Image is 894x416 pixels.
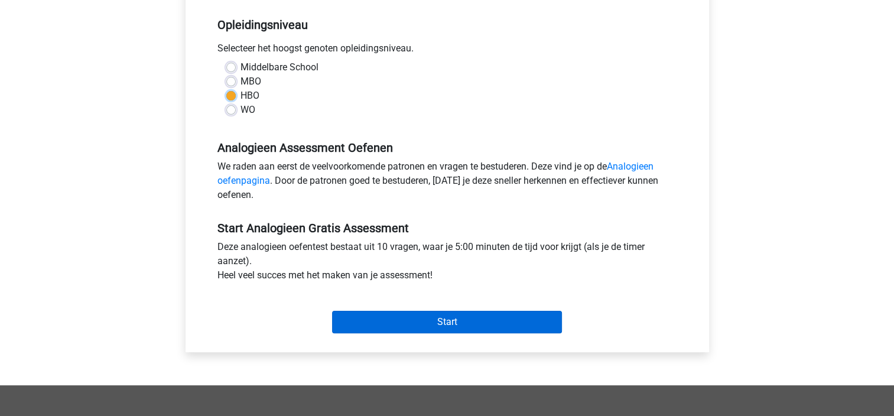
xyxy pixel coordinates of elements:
label: MBO [240,74,261,89]
h5: Start Analogieen Gratis Assessment [217,221,677,235]
h5: Analogieen Assessment Oefenen [217,141,677,155]
div: We raden aan eerst de veelvoorkomende patronen en vragen te bestuderen. Deze vind je op de . Door... [209,160,686,207]
input: Start [332,311,562,333]
h5: Opleidingsniveau [217,13,677,37]
div: Selecteer het hoogst genoten opleidingsniveau. [209,41,686,60]
label: WO [240,103,255,117]
div: Deze analogieen oefentest bestaat uit 10 vragen, waar je 5:00 minuten de tijd voor krijgt (als je... [209,240,686,287]
label: Middelbare School [240,60,318,74]
label: HBO [240,89,259,103]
